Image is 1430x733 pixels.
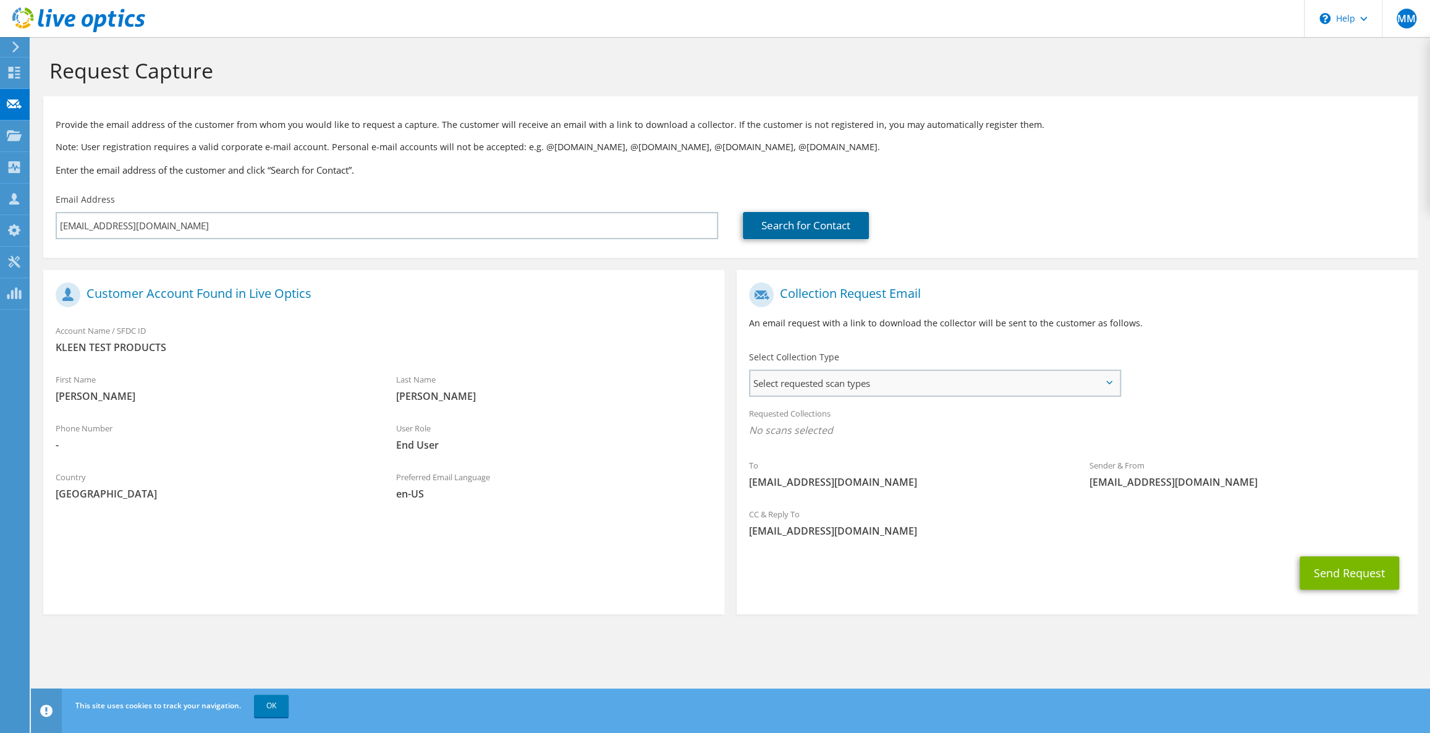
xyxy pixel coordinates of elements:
[1319,13,1331,24] svg: \n
[56,140,1405,154] p: Note: User registration requires a valid corporate e-mail account. Personal e-mail accounts will ...
[743,212,869,239] a: Search for Contact
[396,389,712,403] span: [PERSON_NAME]
[737,400,1418,446] div: Requested Collections
[254,695,289,717] a: OK
[56,438,371,452] span: -
[75,700,241,711] span: This site uses cookies to track your navigation.
[43,415,384,458] div: Phone Number
[43,366,384,409] div: First Name
[56,389,371,403] span: [PERSON_NAME]
[1300,556,1399,590] button: Send Request
[1089,475,1405,489] span: [EMAIL_ADDRESS][DOMAIN_NAME]
[737,452,1077,495] div: To
[750,371,1119,396] span: Select requested scan types
[43,464,384,507] div: Country
[749,282,1399,307] h1: Collection Request Email
[56,341,712,354] span: KLEEN TEST PRODUCTS
[749,351,839,363] label: Select Collection Type
[56,193,115,206] label: Email Address
[49,57,1405,83] h1: Request Capture
[56,163,1405,177] h3: Enter the email address of the customer and click “Search for Contact”.
[749,524,1405,538] span: [EMAIL_ADDRESS][DOMAIN_NAME]
[749,423,1405,437] span: No scans selected
[396,438,712,452] span: End User
[749,316,1405,330] p: An email request with a link to download the collector will be sent to the customer as follows.
[384,415,724,458] div: User Role
[396,487,712,501] span: en-US
[43,318,724,360] div: Account Name / SFDC ID
[1077,452,1418,495] div: Sender & From
[56,118,1405,132] p: Provide the email address of the customer from whom you would like to request a capture. The cust...
[1397,9,1416,28] span: MM
[737,501,1418,544] div: CC & Reply To
[56,282,706,307] h1: Customer Account Found in Live Optics
[384,464,724,507] div: Preferred Email Language
[749,475,1065,489] span: [EMAIL_ADDRESS][DOMAIN_NAME]
[384,366,724,409] div: Last Name
[56,487,371,501] span: [GEOGRAPHIC_DATA]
